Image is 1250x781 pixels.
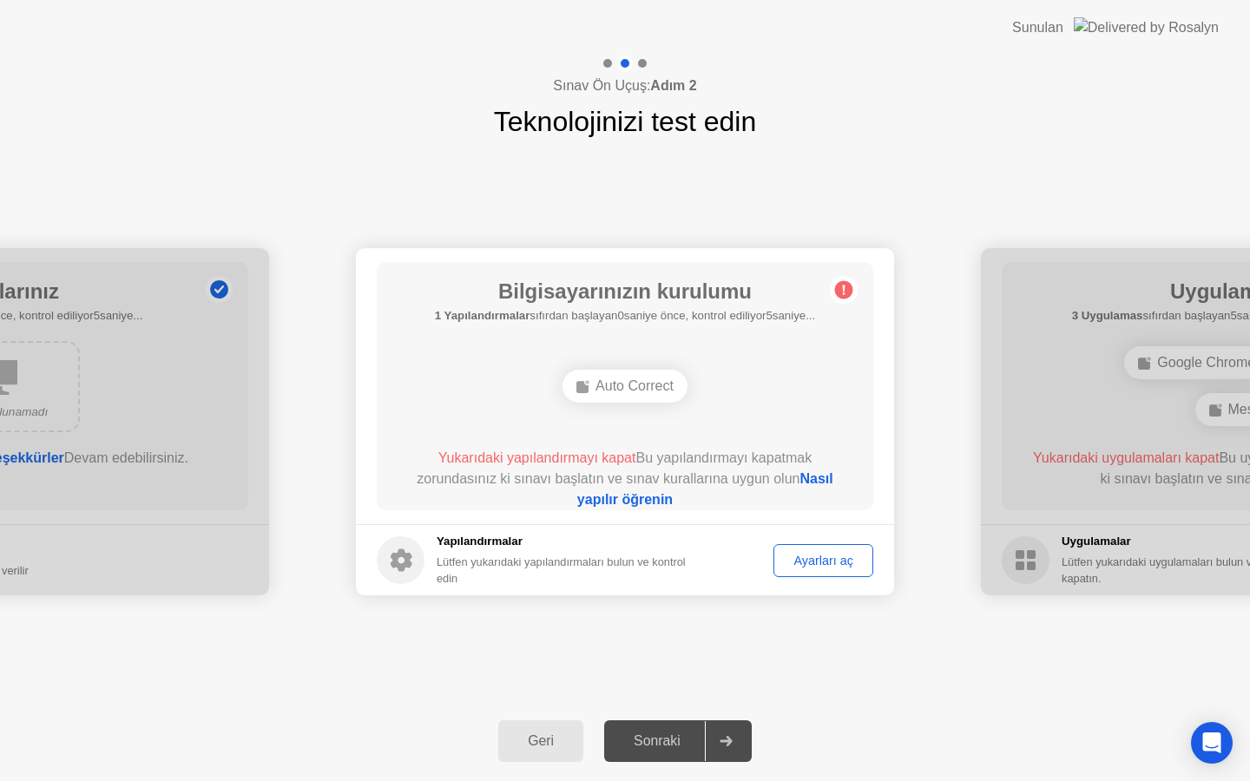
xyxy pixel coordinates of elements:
div: Bu yapılandırmayı kapatmak zorundasınız ki sınavı başlatın ve sınav kurallarına uygun olun [402,448,849,510]
span: Yukarıdaki yapılandırmayı kapat [438,450,636,465]
h5: Yapılandırmalar [437,533,700,550]
button: Geri [498,720,583,762]
h1: Bilgisayarınızın kurulumu [435,276,816,307]
div: Sonraki [609,733,705,749]
h5: sıfırdan başlayan0saniye önce, kontrol ediliyor5saniye... [435,307,816,325]
button: Sonraki [604,720,752,762]
h4: Sınav Ön Uçuş: [553,75,696,96]
b: Adım 2 [650,78,696,93]
h1: Teknolojinizi test edin [494,101,756,142]
div: Lütfen yukarıdaki yapılandırmaları bulun ve kontrol edin [437,554,700,587]
img: Delivered by Rosalyn [1074,17,1219,37]
button: Ayarları aç [773,544,873,577]
b: 1 Yapılandırmalar [435,309,530,322]
div: Sunulan [1012,17,1063,38]
div: Geri [503,733,578,749]
div: Ayarları aç [780,554,867,568]
div: Open Intercom Messenger [1191,722,1233,764]
div: Auto Correct [562,370,687,403]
